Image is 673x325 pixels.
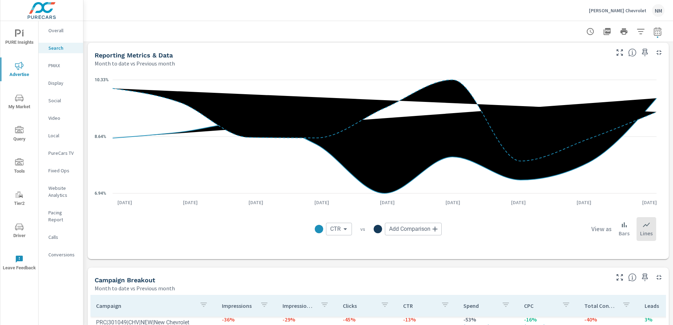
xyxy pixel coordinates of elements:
[2,126,36,143] span: Query
[48,115,77,122] p: Video
[113,199,137,206] p: [DATE]
[48,167,77,174] p: Fixed Ops
[48,44,77,51] p: Search
[330,226,341,233] span: CTR
[628,273,637,282] span: This is a summary of Search performance results by campaign. Each column can be sorted.
[222,302,254,309] p: Impressions
[48,209,77,223] p: Pacing Report
[48,97,77,104] p: Social
[95,77,109,82] text: 10.33%
[39,78,83,88] div: Display
[39,207,83,225] div: Pacing Report
[39,60,83,71] div: PMAX
[651,25,665,39] button: Select Date Range
[343,315,392,324] p: -45%
[628,48,637,57] span: Understand Search data over time and see how metrics compare to each other.
[463,315,512,324] p: -53%
[619,229,630,237] p: Bars
[39,43,83,53] div: Search
[39,148,83,158] div: PureCars TV
[375,199,400,206] p: [DATE]
[652,4,665,17] div: NM
[95,51,173,59] h5: Reporting Metrics & Data
[95,134,106,139] text: 8.64%
[48,27,77,34] p: Overall
[600,25,614,39] button: "Export Report to PDF"
[48,234,77,241] p: Calls
[39,25,83,36] div: Overall
[343,302,375,309] p: Clicks
[352,226,374,232] p: vs
[2,94,36,111] span: My Market
[2,29,36,47] span: PURE Insights
[283,302,315,309] p: Impression Share
[244,199,268,206] p: [DATE]
[95,276,155,284] h5: Campaign Breakout
[48,251,77,258] p: Conversions
[403,302,435,309] p: CTR
[48,79,77,87] p: Display
[48,62,77,69] p: PMAX
[39,232,83,242] div: Calls
[95,59,175,68] p: Month to date vs Previous month
[506,199,531,206] p: [DATE]
[48,150,77,157] p: PureCars TV
[2,255,36,272] span: Leave Feedback
[389,226,430,233] span: Add Comparison
[463,302,496,309] p: Spend
[95,191,106,196] text: 6.94%
[639,47,651,58] span: Save this to your personalized report
[640,229,653,237] p: Lines
[39,95,83,106] div: Social
[48,185,77,199] p: Website Analytics
[39,249,83,260] div: Conversions
[524,302,556,309] p: CPC
[614,272,625,283] button: Make Fullscreen
[584,302,617,309] p: Total Conversions
[39,165,83,176] div: Fixed Ops
[572,199,596,206] p: [DATE]
[48,132,77,139] p: Local
[441,199,465,206] p: [DATE]
[39,130,83,141] div: Local
[614,47,625,58] button: Make Fullscreen
[222,315,271,324] p: -36%
[653,272,665,283] button: Minimize Widget
[95,284,175,292] p: Month to date vs Previous month
[2,62,36,79] span: Advertise
[524,315,573,324] p: -16%
[96,302,194,309] p: Campaign
[310,199,334,206] p: [DATE]
[403,315,452,324] p: -13%
[589,7,646,14] p: [PERSON_NAME] Chevrolet
[637,199,662,206] p: [DATE]
[0,21,38,279] div: nav menu
[385,223,442,235] div: Add Comparison
[634,25,648,39] button: Apply Filters
[2,223,36,240] span: Driver
[2,191,36,208] span: Tier2
[639,272,651,283] span: Save this to your personalized report
[2,158,36,175] span: Tools
[584,315,633,324] p: -40%
[39,113,83,123] div: Video
[39,183,83,200] div: Website Analytics
[326,223,352,235] div: CTR
[283,315,332,324] p: -29%
[653,47,665,58] button: Minimize Widget
[591,226,612,233] h6: View as
[178,199,203,206] p: [DATE]
[617,25,631,39] button: Print Report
